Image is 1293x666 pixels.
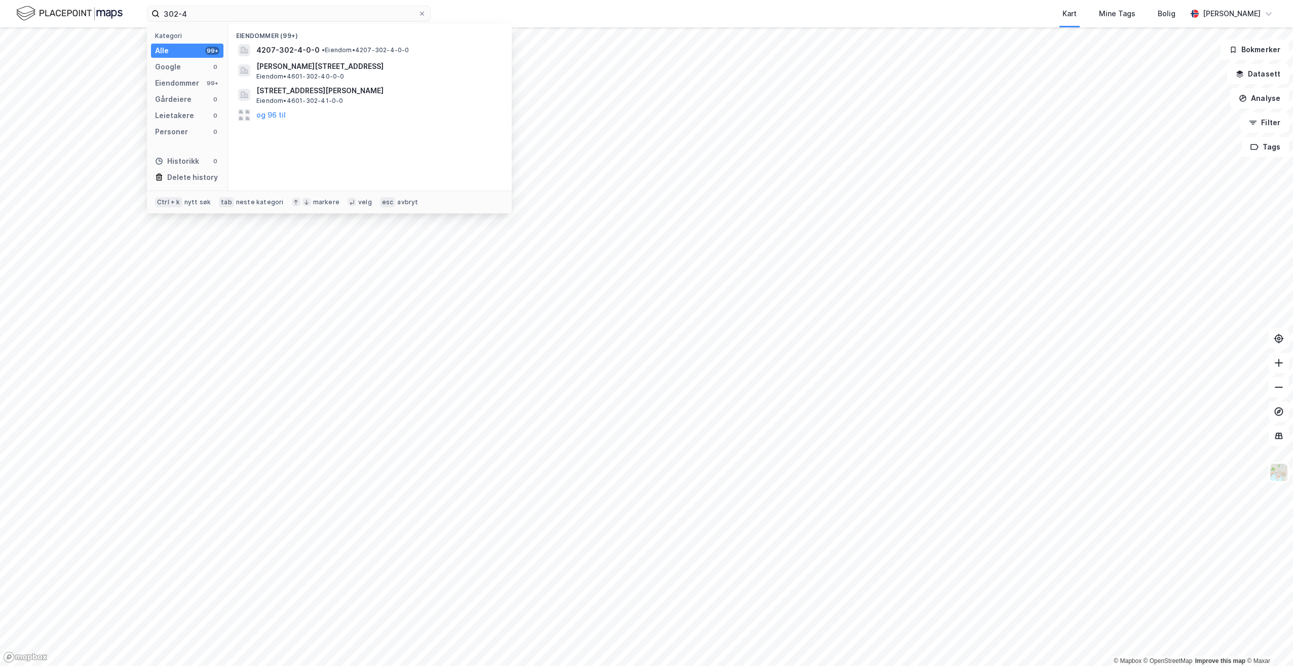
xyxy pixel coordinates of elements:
a: Mapbox [1114,657,1142,664]
a: OpenStreetMap [1144,657,1193,664]
div: markere [313,198,339,206]
button: Datasett [1227,64,1289,84]
img: logo.f888ab2527a4732fd821a326f86c7f29.svg [16,5,123,22]
div: Leietakere [155,109,194,122]
div: Gårdeiere [155,93,192,105]
div: Ctrl + k [155,197,182,207]
div: avbryt [397,198,418,206]
button: og 96 til [256,109,286,121]
div: esc [380,197,396,207]
span: Eiendom • 4601-302-40-0-0 [256,72,345,81]
div: 0 [211,128,219,136]
div: [PERSON_NAME] [1203,8,1261,20]
button: Tags [1242,137,1289,157]
a: Mapbox homepage [3,651,48,663]
div: Bolig [1158,8,1175,20]
span: 4207-302-4-0-0 [256,44,320,56]
span: • [322,46,325,54]
div: 0 [211,112,219,120]
div: Personer [155,126,188,138]
div: Mine Tags [1099,8,1135,20]
iframe: Chat Widget [1242,617,1293,666]
span: [STREET_ADDRESS][PERSON_NAME] [256,85,500,97]
div: neste kategori [236,198,284,206]
span: Eiendom • 4601-302-41-0-0 [256,97,344,105]
div: velg [358,198,372,206]
span: [PERSON_NAME][STREET_ADDRESS] [256,60,500,72]
button: Analyse [1230,88,1289,108]
span: Eiendom • 4207-302-4-0-0 [322,46,409,54]
div: Kategori [155,32,223,40]
div: Delete history [167,171,218,183]
div: 99+ [205,79,219,87]
input: Søk på adresse, matrikkel, gårdeiere, leietakere eller personer [160,6,418,21]
button: Bokmerker [1221,40,1289,60]
a: Improve this map [1195,657,1245,664]
div: tab [219,197,234,207]
div: nytt søk [184,198,211,206]
div: Kart [1062,8,1077,20]
div: 0 [211,157,219,165]
div: 0 [211,95,219,103]
div: 0 [211,63,219,71]
div: Historikk [155,155,199,167]
div: Google [155,61,181,73]
div: Eiendommer [155,77,199,89]
div: Alle [155,45,169,57]
div: Eiendommer (99+) [228,24,512,42]
div: Kontrollprogram for chat [1242,617,1293,666]
div: 99+ [205,47,219,55]
img: Z [1269,463,1288,482]
button: Filter [1240,113,1289,133]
